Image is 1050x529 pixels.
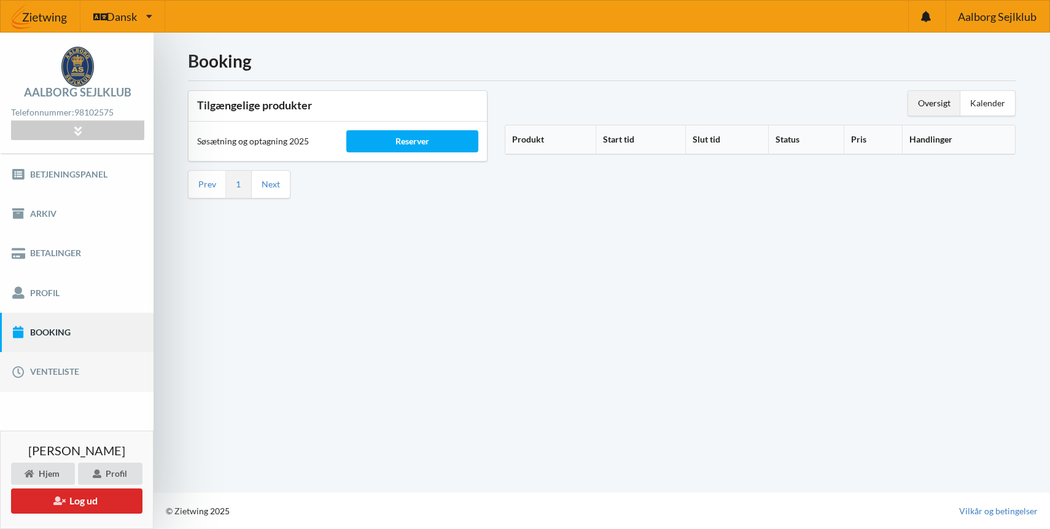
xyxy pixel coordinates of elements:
[106,11,137,22] span: Dansk
[959,505,1038,517] a: Vilkår og betingelser
[197,98,478,112] h3: Tilgængelige produkter
[189,127,338,156] div: Søsætning og optagning 2025
[188,50,1016,72] h1: Booking
[74,107,114,117] strong: 98102575
[505,125,596,154] th: Produkt
[685,125,768,154] th: Slut tid
[908,91,960,116] div: Oversigt
[11,104,144,121] div: Telefonnummer:
[844,125,902,154] th: Pris
[596,125,686,154] th: Start tid
[24,87,131,98] div: Aalborg Sejlklub
[11,463,75,485] div: Hjem
[28,444,125,457] span: [PERSON_NAME]
[262,179,280,190] a: Next
[11,488,142,514] button: Log ud
[78,463,142,485] div: Profil
[61,47,94,87] img: logo
[902,125,1015,154] th: Handlinger
[958,11,1036,22] span: Aalborg Sejlklub
[346,130,478,152] div: Reserver
[236,179,241,190] a: 1
[960,91,1015,116] div: Kalender
[198,179,216,190] a: Prev
[768,125,844,154] th: Status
